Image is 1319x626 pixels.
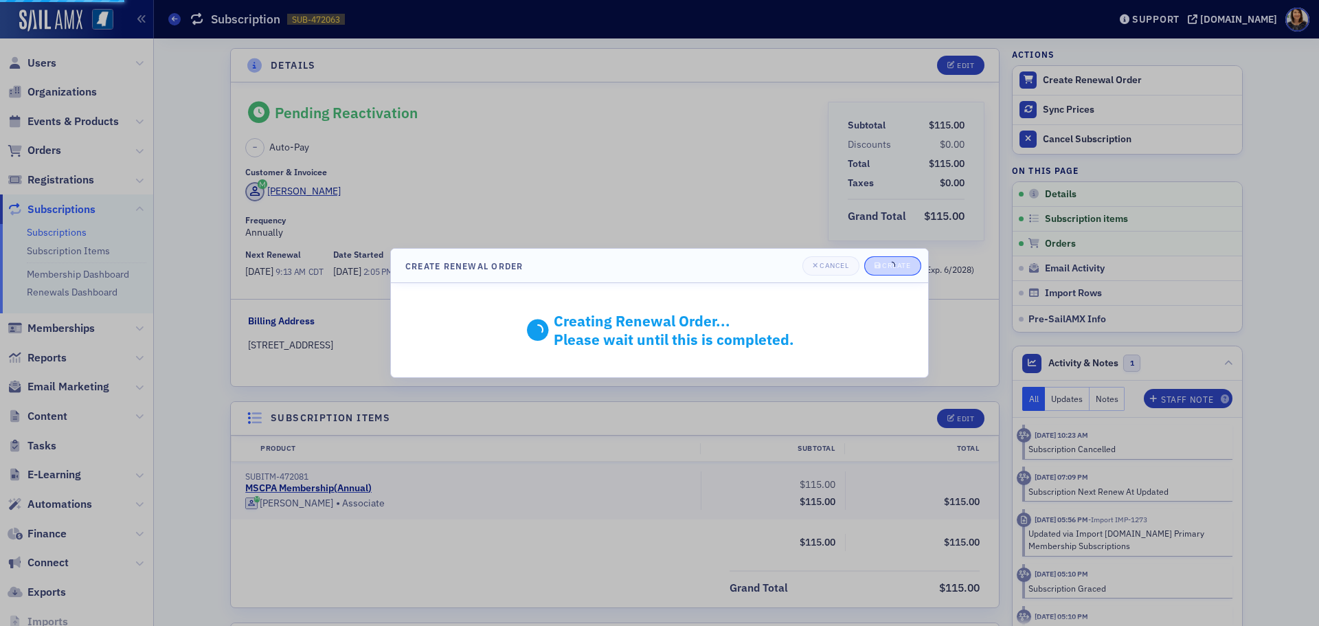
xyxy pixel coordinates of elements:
p: Creating Renewal Order... [554,312,794,330]
div: Cancel [820,262,848,269]
div: Create [882,262,910,269]
button: Cancel [802,256,859,276]
button: Create [864,256,921,276]
p: Please wait until this is completed. [554,331,794,348]
h4: Create Renewal Order [405,260,523,272]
